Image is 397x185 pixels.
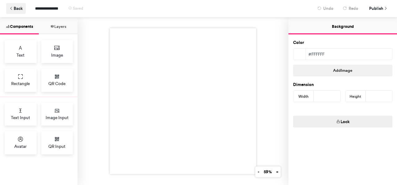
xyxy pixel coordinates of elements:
span: Avatar [14,143,27,149]
button: Back [6,3,26,14]
button: Lock [293,116,392,127]
span: Saved [73,6,83,11]
span: Text Input [11,114,30,121]
span: Text [16,52,25,58]
button: - [255,166,261,177]
button: + [274,166,281,177]
div: Width [293,91,314,102]
span: Image Input [46,114,69,121]
button: Background [288,17,397,34]
div: #ffffff [306,49,392,60]
span: Image [51,52,63,58]
span: QR Code [48,80,65,87]
span: Publish [369,3,383,14]
div: Height [346,91,366,102]
button: AddImage [293,65,392,76]
label: Dimension [293,82,314,88]
span: Rectangle [11,80,30,87]
button: 59% [261,166,274,177]
button: Layers [39,17,78,34]
label: Color [293,40,304,46]
button: Publish [364,3,391,14]
span: QR Input [48,143,65,149]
